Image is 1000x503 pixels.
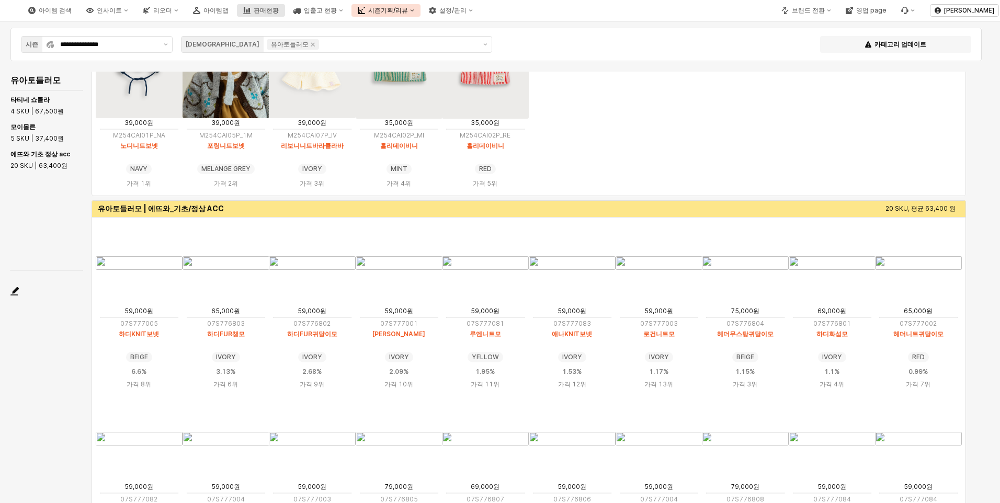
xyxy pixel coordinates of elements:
button: 홀리데이비니 [380,142,418,150]
span: 에뜨와 기초 정상 acc [10,150,70,158]
div: RED [912,352,925,362]
button: [PERSON_NAME] [372,330,425,338]
p: [PERSON_NAME] [944,6,994,15]
p: 가격 4위 [793,380,871,389]
button: 판매현황 [237,4,285,17]
p: 가격 10위 [360,380,438,389]
button: 시즌기획/리뷰 [351,4,421,17]
div: 유아토들러모 [271,39,309,50]
p: 가격 9위 [273,380,351,389]
button: 입출고 현황 [287,4,349,17]
p: 헤더니트귀달이모 [893,330,944,338]
button: [PERSON_NAME] [930,4,999,17]
div: IVORY [302,352,322,362]
strong: 2.68% [302,368,322,375]
div: 리오더 [153,7,172,14]
p: 65,000원 [183,306,269,316]
div: 영업 page [856,7,887,14]
button: 리오더 [137,4,185,17]
button: 노디니트보넷 [120,142,158,150]
p: 69,000원 [789,306,876,316]
p: M254CAI05P_1M [183,131,269,140]
button: 포링니트보넷 [207,142,244,150]
p: 59,000원 [96,482,183,491]
div: [DEMOGRAPHIC_DATA] [186,39,259,50]
strong: 6.6% [131,368,147,375]
p: 39,000원 [183,118,269,128]
div: IVORY [215,352,235,362]
p: 가격 5위 [446,179,525,188]
p: 가격 2위 [187,179,265,188]
div: BEIGE [130,352,148,362]
button: 브랜드 전환 [775,4,837,17]
button: 리보니니트바라클라바 [281,142,344,150]
div: 인사이트 [80,4,134,17]
strong: 1.17% [649,368,668,375]
p: 59,000원 [442,306,529,316]
div: RED [479,164,492,174]
button: 로건니트모 [643,330,674,338]
div: 입출고 현황 [304,7,337,14]
div: 시즌기획/리뷰 [368,7,408,14]
p: 59,000원 [616,482,702,491]
p: 헤더무스탕귀달이모 [717,330,774,338]
p: 59,000원 [529,482,616,491]
p: 가격 6위 [187,380,265,389]
div: 아이템 검색 [39,7,72,14]
p: 07S776801 [789,319,876,328]
div: Menu item 6 [895,4,921,17]
div: IVORY [389,352,409,362]
button: 하디FUR귀달이모 [287,330,337,338]
button: 루엔니트모 [470,330,501,338]
p: 59,000원 [356,306,442,316]
p: 가격 8위 [100,380,178,389]
p: 07S777003 [616,319,702,328]
p: M254CAI07P_IV [269,131,356,140]
span: 타티네 쇼콜라 [10,96,50,104]
p: 가격 11위 [446,380,525,389]
div: 인사이트 [97,7,122,14]
div: Remove 유아토들러모 [311,42,315,47]
h5: 유아토들러모 [10,75,83,85]
p: 애나KNIT보넷 [552,330,592,338]
span: 4 SKU | 67,500원 [10,106,64,117]
p: 59,000원 [616,306,702,316]
p: 59,000원 [96,306,183,316]
button: 아이템맵 [187,4,235,17]
p: 59,000원 [529,306,616,316]
button: 홀리데이비니 [467,142,504,150]
div: 판매현황 [254,7,279,14]
div: MINT [391,164,407,174]
p: 07S776804 [702,319,789,328]
p: 59,000원 [183,482,269,491]
p: 07S776802 [269,319,356,328]
p: 가격 1위 [100,179,178,188]
button: 아이템 검색 [22,4,78,17]
p: 79,000원 [356,482,442,491]
div: IVORY [562,352,582,362]
p: M254CAI02P_RE [442,131,529,140]
div: 설정/관리 [439,7,467,14]
button: 하디FUR챙모 [207,330,244,338]
p: 20 SKU, 평균 63,400 원 [533,204,956,213]
p: 59,000원 [875,482,962,491]
p: 07S777081 [442,319,529,328]
p: 가격 4위 [360,179,438,188]
p: 07S777083 [529,319,616,328]
p: 65,000원 [875,306,962,316]
div: NAVY [130,164,147,174]
p: 35,000원 [442,118,529,128]
span: 20 SKU | 63,400원 [10,161,67,171]
p: 가격 12위 [533,380,611,389]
